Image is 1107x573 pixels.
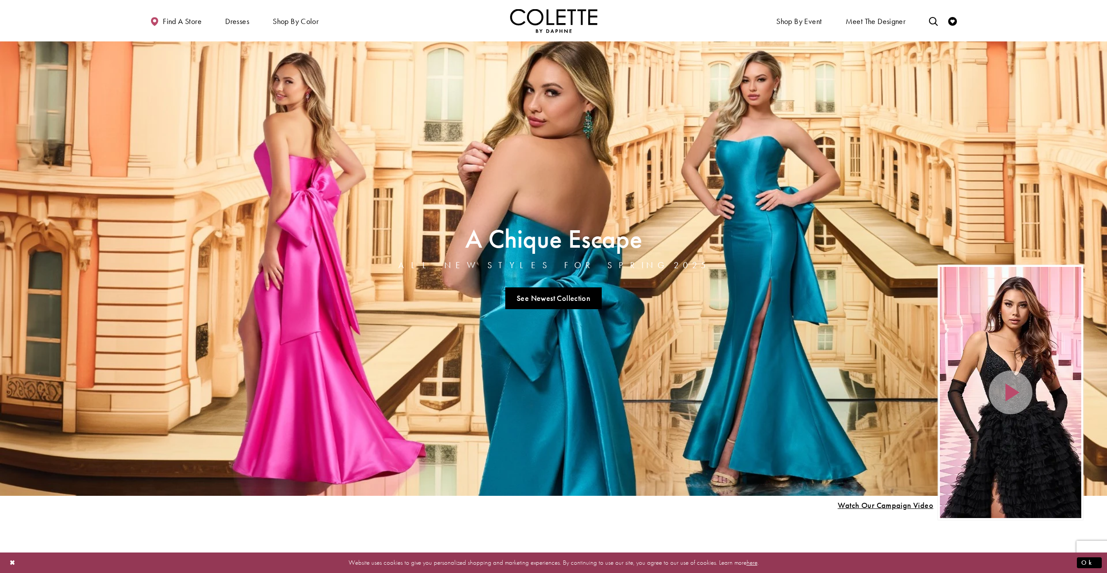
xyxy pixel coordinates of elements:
[846,17,906,26] span: Meet the designer
[774,9,824,33] span: Shop By Event
[163,17,202,26] span: Find a store
[927,9,940,33] a: Toggle search
[505,287,602,309] a: See Newest Collection A Chique Escape All New Styles For Spring 2025
[273,17,319,26] span: Shop by color
[225,17,249,26] span: Dresses
[747,558,757,567] a: here
[396,284,712,313] ul: Slider Links
[5,555,20,570] button: Close Dialog
[776,17,822,26] span: Shop By Event
[63,557,1044,569] p: Website uses cookies to give you personalized shopping and marketing experiences. By continuing t...
[843,9,908,33] a: Meet the designer
[148,9,204,33] a: Find a store
[1077,557,1102,568] button: Submit Dialog
[837,501,933,510] span: Play Slide #15 Video
[510,9,597,33] img: Colette by Daphne
[271,9,321,33] span: Shop by color
[510,9,597,33] a: Visit Home Page
[223,9,251,33] span: Dresses
[946,9,959,33] a: Check Wishlist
